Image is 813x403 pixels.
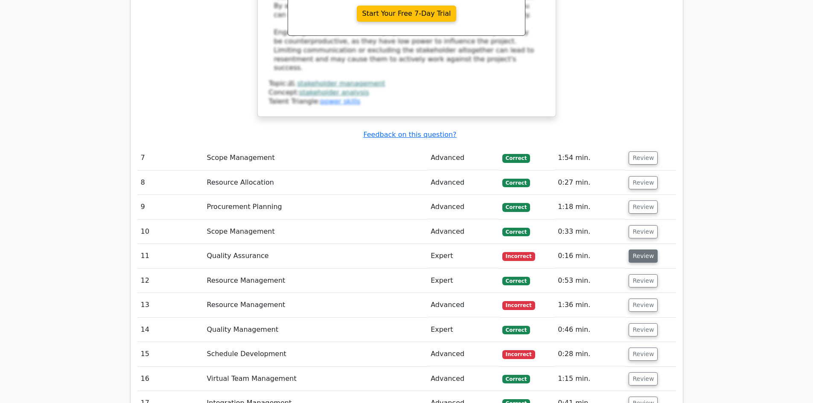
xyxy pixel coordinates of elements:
[502,203,530,212] span: Correct
[502,375,530,383] span: Correct
[427,293,499,317] td: Advanced
[269,79,545,88] div: Topic:
[427,195,499,219] td: Advanced
[297,79,385,87] a: stakeholder management
[427,220,499,244] td: Advanced
[554,342,625,366] td: 0:28 min.
[502,154,530,162] span: Correct
[554,171,625,195] td: 0:27 min.
[137,269,204,293] td: 12
[427,269,499,293] td: Expert
[629,249,658,263] button: Review
[137,195,204,219] td: 9
[427,146,499,170] td: Advanced
[502,277,530,285] span: Correct
[204,220,428,244] td: Scope Management
[204,367,428,391] td: Virtual Team Management
[629,200,658,214] button: Review
[629,176,658,189] button: Review
[629,348,658,361] button: Review
[137,342,204,366] td: 15
[554,269,625,293] td: 0:53 min.
[204,146,428,170] td: Scope Management
[204,269,428,293] td: Resource Management
[629,225,658,238] button: Review
[363,130,456,139] a: Feedback on this question?
[554,146,625,170] td: 1:54 min.
[502,301,535,310] span: Incorrect
[204,171,428,195] td: Resource Allocation
[204,293,428,317] td: Resource Management
[137,220,204,244] td: 10
[554,293,625,317] td: 1:36 min.
[204,195,428,219] td: Procurement Planning
[629,274,658,287] button: Review
[502,228,530,236] span: Correct
[204,342,428,366] td: Schedule Development
[137,171,204,195] td: 8
[357,6,457,22] a: Start Your Free 7-Day Trial
[320,97,360,105] a: power skills
[137,293,204,317] td: 13
[554,195,625,219] td: 1:18 min.
[269,79,545,106] div: Talent Triangle:
[427,342,499,366] td: Advanced
[427,318,499,342] td: Expert
[137,146,204,170] td: 7
[427,171,499,195] td: Advanced
[502,350,535,359] span: Incorrect
[502,179,530,187] span: Correct
[269,88,545,97] div: Concept:
[137,244,204,268] td: 11
[629,151,658,165] button: Review
[427,367,499,391] td: Advanced
[204,244,428,268] td: Quality Assurance
[554,220,625,244] td: 0:33 min.
[629,299,658,312] button: Review
[554,244,625,268] td: 0:16 min.
[629,323,658,336] button: Review
[204,318,428,342] td: Quality Management
[299,88,369,96] a: stakeholder analysis
[137,367,204,391] td: 16
[554,367,625,391] td: 1:15 min.
[427,244,499,268] td: Expert
[502,252,535,261] span: Incorrect
[629,372,658,386] button: Review
[137,318,204,342] td: 14
[502,326,530,334] span: Correct
[554,318,625,342] td: 0:46 min.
